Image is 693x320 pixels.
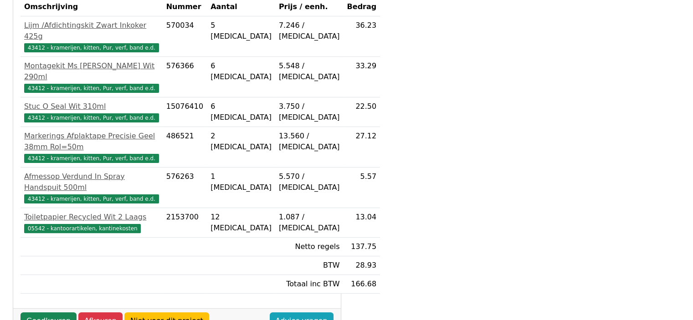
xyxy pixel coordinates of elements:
td: Netto regels [275,238,344,256]
div: 2 [MEDICAL_DATA] [210,131,272,152]
span: 43412 - kramerijen, kitten, Pur, verf, band e.d. [24,43,159,52]
div: 5.548 / [MEDICAL_DATA] [279,61,340,82]
td: 33.29 [343,57,380,97]
div: 7.246 / [MEDICAL_DATA] [279,20,340,42]
a: Stuc O Seal Wit 310ml43412 - kramerijen, kitten, Pur, verf, band e.d. [24,101,159,123]
span: 43412 - kramerijen, kitten, Pur, verf, band e.d. [24,113,159,122]
div: Markerings Afplaktape Precisie Geel 38mm Rol=50m [24,131,159,152]
div: 3.750 / [MEDICAL_DATA] [279,101,340,123]
td: 27.12 [343,127,380,168]
td: 28.93 [343,256,380,275]
span: 43412 - kramerijen, kitten, Pur, verf, band e.d. [24,84,159,93]
a: Markerings Afplaktape Precisie Geel 38mm Rol=50m43412 - kramerijen, kitten, Pur, verf, band e.d. [24,131,159,163]
span: 05542 - kantoorartikelen, kantinekosten [24,224,141,233]
div: 6 [MEDICAL_DATA] [210,101,272,123]
span: 43412 - kramerijen, kitten, Pur, verf, band e.d. [24,154,159,163]
td: 166.68 [343,275,380,294]
div: Montagekit Ms [PERSON_NAME] Wit 290ml [24,61,159,82]
td: 2153700 [163,208,207,238]
div: 6 [MEDICAL_DATA] [210,61,272,82]
td: 36.23 [343,16,380,57]
td: 486521 [163,127,207,168]
div: 5 [MEDICAL_DATA] [210,20,272,42]
a: Afmessop Verdund In Spray Handspuit 500ml43412 - kramerijen, kitten, Pur, verf, band e.d. [24,171,159,204]
td: Totaal inc BTW [275,275,344,294]
div: Lijm /Afdichtingskit Zwart Inkoker 425g [24,20,159,42]
span: 43412 - kramerijen, kitten, Pur, verf, band e.d. [24,194,159,203]
a: Lijm /Afdichtingskit Zwart Inkoker 425g43412 - kramerijen, kitten, Pur, verf, band e.d. [24,20,159,53]
div: 1 [MEDICAL_DATA] [210,171,272,193]
td: BTW [275,256,344,275]
div: Afmessop Verdund In Spray Handspuit 500ml [24,171,159,193]
td: 5.57 [343,168,380,208]
td: 13.04 [343,208,380,238]
div: 13.560 / [MEDICAL_DATA] [279,131,340,152]
div: 5.570 / [MEDICAL_DATA] [279,171,340,193]
td: 22.50 [343,97,380,127]
div: Toiletpapier Recycled Wit 2 Laags [24,212,159,223]
a: Toiletpapier Recycled Wit 2 Laags05542 - kantoorartikelen, kantinekosten [24,212,159,234]
div: 12 [MEDICAL_DATA] [210,212,272,234]
div: 1.087 / [MEDICAL_DATA] [279,212,340,234]
td: 576263 [163,168,207,208]
td: 15076410 [163,97,207,127]
div: Stuc O Seal Wit 310ml [24,101,159,112]
td: 576366 [163,57,207,97]
td: 137.75 [343,238,380,256]
a: Montagekit Ms [PERSON_NAME] Wit 290ml43412 - kramerijen, kitten, Pur, verf, band e.d. [24,61,159,93]
td: 570034 [163,16,207,57]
